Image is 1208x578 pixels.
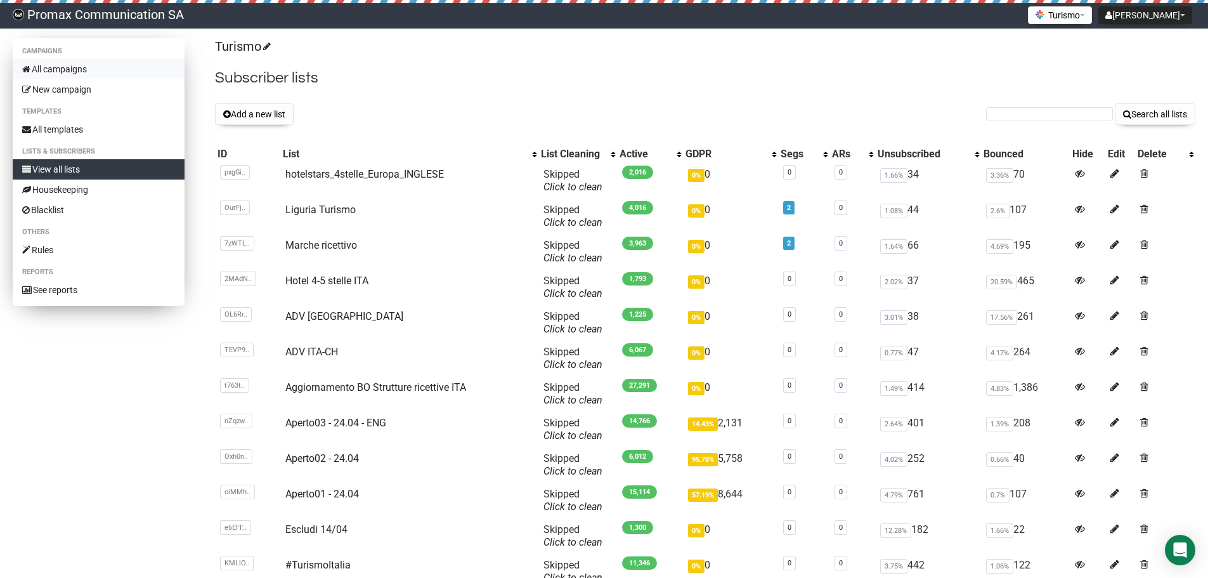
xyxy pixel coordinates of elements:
[683,145,778,163] th: GDPR: No sort applied, activate to apply an ascending sort
[13,119,185,140] a: All templates
[981,199,1070,234] td: 107
[1035,10,1045,20] img: 2.png
[839,452,843,461] a: 0
[986,381,1013,396] span: 4.83%
[1108,148,1133,161] div: Edit
[875,234,980,270] td: 66
[543,488,602,513] span: Skipped
[13,200,185,220] a: Blacklist
[543,523,602,548] span: Skipped
[283,148,526,161] div: List
[1165,535,1195,565] div: Open Intercom Messenger
[875,376,980,412] td: 414
[781,148,817,161] div: Segs
[986,310,1017,325] span: 17.56%
[688,560,705,573] span: 0%
[875,483,980,518] td: 761
[13,280,185,300] a: See reports
[683,234,778,270] td: 0
[622,237,653,250] span: 3,963
[986,452,1013,467] span: 0.66%
[622,343,653,357] span: 6,067
[875,412,980,447] td: 401
[788,417,791,425] a: 0
[685,148,765,161] div: GDPR
[986,559,1013,574] span: 1.06%
[215,103,294,125] button: Add a new list
[543,310,602,335] span: Skipped
[220,520,251,535] span: e6EFF..
[13,159,185,180] a: View all lists
[543,417,602,442] span: Skipped
[285,559,351,571] a: #TurismoItalia
[1070,145,1105,163] th: Hide: No sort applied, sorting is disabled
[688,524,705,537] span: 0%
[622,521,653,534] span: 1,300
[839,381,843,390] a: 0
[543,204,602,228] span: Skipped
[981,483,1070,518] td: 107
[981,518,1070,554] td: 22
[788,381,791,390] a: 0
[986,239,1013,254] span: 4.69%
[839,204,843,212] a: 0
[543,275,602,299] span: Skipped
[285,310,403,322] a: ADV [GEOGRAPHIC_DATA]
[688,417,718,431] span: 14.43%
[788,346,791,354] a: 0
[1072,148,1102,161] div: Hide
[622,201,653,214] span: 4,016
[683,518,778,554] td: 0
[839,168,843,176] a: 0
[13,144,185,159] li: Lists & subscribers
[1135,145,1195,163] th: Delete: No sort applied, activate to apply an ascending sort
[215,39,269,54] a: Turismo
[981,145,1070,163] th: Bounced: No sort applied, sorting is disabled
[986,275,1017,289] span: 20.59%
[787,204,791,212] a: 2
[543,430,602,442] a: Click to clean
[220,200,250,215] span: OurFj..
[1028,6,1092,24] button: Turismo
[543,465,602,477] a: Click to clean
[215,145,280,163] th: ID: No sort applied, sorting is disabled
[788,310,791,319] a: 0
[875,199,980,234] td: 44
[986,417,1013,431] span: 1.39%
[986,523,1013,538] span: 1.66%
[688,275,705,289] span: 0%
[622,450,653,463] span: 6,012
[220,414,252,428] span: nZqzw..
[981,270,1070,305] td: 465
[986,204,1010,218] span: 2.6%
[543,381,602,406] span: Skipped
[220,556,254,570] span: KMLlO..
[683,163,778,199] td: 0
[683,341,778,376] td: 0
[543,394,602,406] a: Click to clean
[538,145,617,163] th: List Cleaning: No sort applied, activate to apply an ascending sort
[543,216,602,228] a: Click to clean
[880,275,907,289] span: 2.02%
[622,308,653,321] span: 1,225
[285,417,386,429] a: Aperto03 - 24.04 - ENG
[788,559,791,567] a: 0
[875,305,980,341] td: 38
[543,358,602,371] a: Click to clean
[220,378,249,393] span: t763t..
[880,346,907,360] span: 0.77%
[13,265,185,280] li: Reports
[683,447,778,483] td: 5,758
[617,145,683,163] th: Active: No sort applied, activate to apply an ascending sort
[285,168,444,180] a: hotelstars_4stelle_Europa_INGLESE
[215,67,1195,89] h2: Subscriber lists
[622,414,657,428] span: 14,766
[543,287,602,299] a: Click to clean
[788,523,791,532] a: 0
[880,417,907,431] span: 2.64%
[788,275,791,283] a: 0
[981,412,1070,447] td: 208
[839,310,843,319] a: 0
[981,305,1070,341] td: 261
[839,488,843,496] a: 0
